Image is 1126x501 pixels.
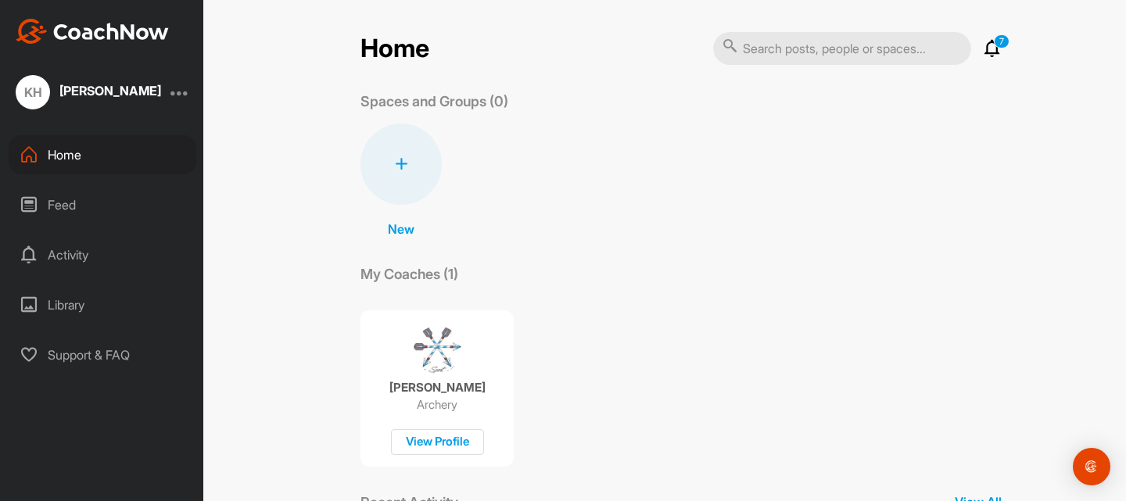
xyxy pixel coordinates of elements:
[1073,448,1110,485] div: Open Intercom Messenger
[360,91,508,112] p: Spaces and Groups (0)
[414,326,461,374] img: coach avatar
[994,34,1009,48] p: 7
[360,263,458,284] p: My Coaches (1)
[59,84,161,97] div: [PERSON_NAME]
[360,34,429,64] h2: Home
[16,19,169,44] img: CoachNow
[9,335,196,374] div: Support & FAQ
[9,135,196,174] div: Home
[9,285,196,324] div: Library
[16,75,50,109] div: KH
[391,429,484,455] div: View Profile
[417,397,457,413] p: Archery
[9,185,196,224] div: Feed
[388,220,414,238] p: New
[9,235,196,274] div: Activity
[389,380,486,395] p: [PERSON_NAME]
[713,32,971,65] input: Search posts, people or spaces...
